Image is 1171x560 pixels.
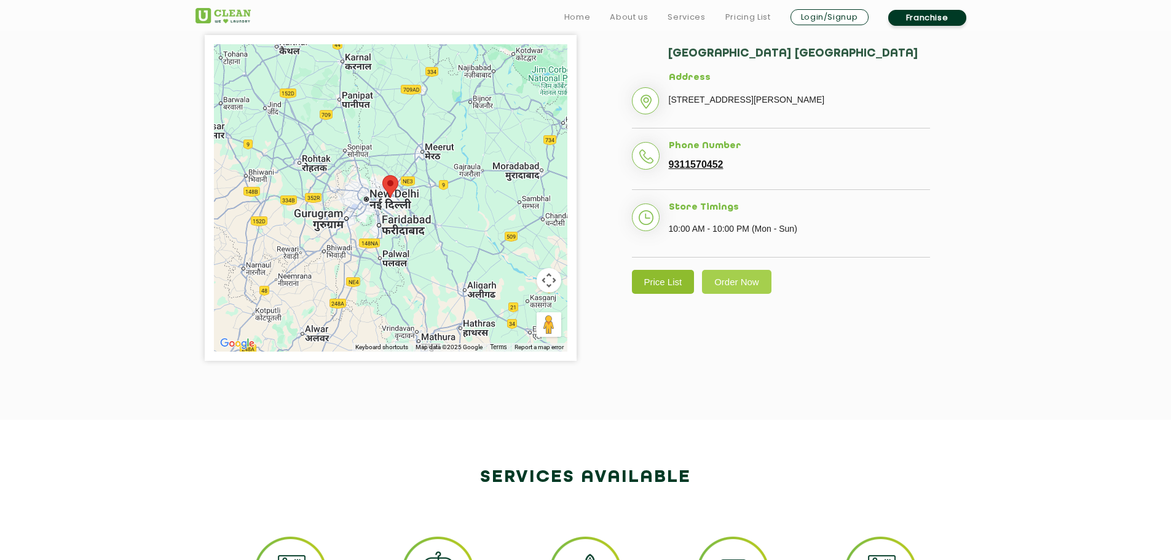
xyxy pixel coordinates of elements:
h2: [GEOGRAPHIC_DATA] [GEOGRAPHIC_DATA] [668,47,930,73]
a: Franchise [888,10,966,26]
a: Open this area in Google Maps (opens a new window) [217,336,258,352]
button: Drag Pegman onto the map to open Street View [537,312,561,337]
a: Report a map error [515,343,564,352]
h5: Store Timings [669,202,930,213]
button: Map camera controls [537,268,561,293]
h5: Phone Number [669,141,930,152]
a: Price List [632,270,695,294]
a: Login/Signup [791,9,869,25]
span: Map data ©2025 Google [416,344,483,350]
h2: Services available [195,463,976,492]
a: About us [610,10,648,25]
a: Home [564,10,591,25]
a: Terms (opens in new tab) [490,343,507,352]
a: 9311570452 [669,159,723,170]
p: 10:00 AM - 10:00 PM (Mon - Sun) [669,219,930,238]
p: [STREET_ADDRESS][PERSON_NAME] [669,90,930,109]
h5: Address [669,73,930,84]
a: Services [668,10,705,25]
button: Keyboard shortcuts [355,343,408,352]
img: Google [217,336,258,352]
img: UClean Laundry and Dry Cleaning [195,8,251,23]
a: Order Now [702,270,771,294]
a: Pricing List [725,10,771,25]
